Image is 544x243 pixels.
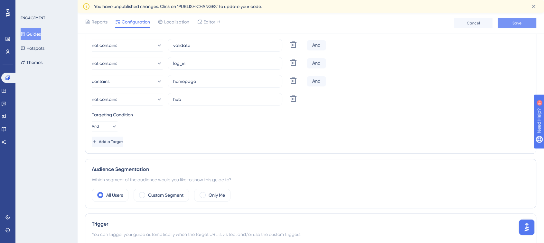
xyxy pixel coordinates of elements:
button: Save [498,18,536,28]
div: And [307,40,326,50]
button: not contains [92,93,163,106]
button: not contains [92,57,163,70]
span: You have unpublished changes. Click on ‘PUBLISH CHANGES’ to update your code. [94,3,262,10]
span: Cancel [467,21,480,26]
button: Themes [21,57,42,68]
button: not contains [92,39,163,52]
span: Localization [164,18,189,26]
span: Add a Target [99,139,123,144]
input: yourwebsite.com/path [173,42,277,49]
div: ENGAGEMENT [21,15,45,21]
label: Custom Segment [148,191,183,199]
span: not contains [92,95,117,103]
span: Save [512,21,521,26]
span: Configuration [122,18,150,26]
div: And [307,76,326,86]
div: You can trigger your guide automatically when the target URL is visited, and/or use the custom tr... [92,230,530,238]
span: not contains [92,41,117,49]
div: Which segment of the audience would you like to show this guide to? [92,176,530,184]
span: not contains [92,59,117,67]
div: Trigger [92,220,530,228]
button: Guides [21,28,41,40]
button: Add a Target [92,137,123,147]
button: contains [92,75,163,88]
div: Targeting Condition [92,111,530,119]
span: Need Help? [15,2,40,9]
iframe: UserGuiding AI Assistant Launcher [517,218,536,237]
span: Reports [91,18,108,26]
div: Audience Segmentation [92,166,530,173]
input: yourwebsite.com/path [173,78,277,85]
div: And [307,58,326,68]
button: Cancel [454,18,492,28]
label: Only Me [209,191,225,199]
input: yourwebsite.com/path [173,96,277,103]
span: Editor [203,18,215,26]
button: And [92,121,117,131]
button: Hotspots [21,42,44,54]
span: contains [92,77,109,85]
label: All Users [106,191,123,199]
span: And [92,124,99,129]
div: 9+ [44,3,48,8]
input: yourwebsite.com/path [173,60,277,67]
